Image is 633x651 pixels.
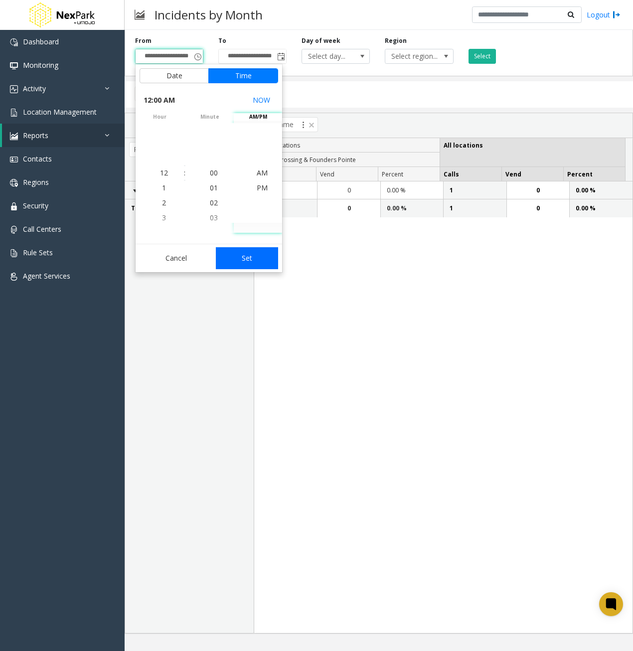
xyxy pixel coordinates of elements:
td: 0.00 % [380,181,444,199]
img: 'icon' [10,273,18,281]
span: AM [257,168,268,177]
img: 'icon' [10,132,18,140]
span: All locations [266,141,300,150]
span: 0 [536,185,540,195]
span: AM/PM [234,113,282,121]
label: From [135,36,152,45]
td: 0.00 % [569,181,633,199]
td: 0.00 % [380,199,444,217]
span: Monitoring [23,60,58,70]
button: Select now [249,91,274,109]
span: NO DATA FOUND [385,49,453,64]
span: Percent [382,170,403,178]
span: 0 [347,203,351,213]
span: 2 [162,198,166,207]
button: Set [216,247,279,269]
img: 'icon' [10,156,18,163]
td: 0.00 % [569,199,633,217]
span: Activity [23,84,46,93]
span: Vend [505,170,521,178]
button: Time tab [208,68,278,83]
span: All locations [444,141,483,150]
span: PM [257,183,268,192]
button: Export to PDF [135,86,197,101]
span: LotName [258,117,318,132]
img: 'icon' [10,226,18,234]
td: 1 [443,181,506,199]
span: 12 [160,168,168,177]
td: 1 [254,199,317,217]
span: Reports [23,131,48,140]
span: Dashboard [23,37,59,46]
button: Cancel [140,247,213,269]
span: 02 [210,198,218,207]
label: Day of week [302,36,340,45]
img: pageIcon [135,2,145,27]
div: : [184,168,185,178]
img: 'icon' [10,62,18,70]
span: 0 [536,203,540,213]
span: Problem [129,142,185,157]
span: 3 [162,213,166,222]
img: logout [613,9,621,20]
span: Select region... [385,49,439,63]
span: Call Centers [23,224,61,234]
span: Regions [23,177,49,187]
img: 'icon' [10,38,18,46]
span: Fraser Crossing & Founders Pointe [258,156,356,164]
span: 0 [347,185,351,195]
span: 12:00 AM [144,93,175,107]
span: 00 [210,168,218,177]
span: Toggle popup [192,49,203,63]
span: Total [131,204,148,212]
img: 'icon' [10,179,18,187]
span: hour [136,113,184,121]
span: 1 [162,183,166,192]
span: Toggle popup [275,49,286,63]
span: Agent Services [23,271,70,281]
span: Rule Sets [23,248,53,257]
td: 1 [254,181,317,199]
span: 03 [210,213,218,222]
label: Region [385,36,407,45]
span: Location Management [23,107,97,117]
span: 01 [210,183,218,192]
td: 1 [443,199,506,217]
span: Calls [444,170,459,178]
span: minute [185,113,234,121]
span: Percent [567,170,593,178]
img: 'icon' [10,249,18,257]
button: Date tab [140,68,209,83]
img: 'icon' [10,202,18,210]
span: Select day... [302,49,356,63]
img: 'icon' [10,109,18,117]
span: Contacts [23,154,52,163]
button: Select [469,49,496,64]
span: Vend [320,170,334,178]
label: To [218,36,226,45]
img: 'icon' [10,85,18,93]
a: Logout [587,9,621,20]
span: Security [23,201,48,210]
h3: Incidents by Month [150,2,268,27]
a: Reports [2,124,125,147]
